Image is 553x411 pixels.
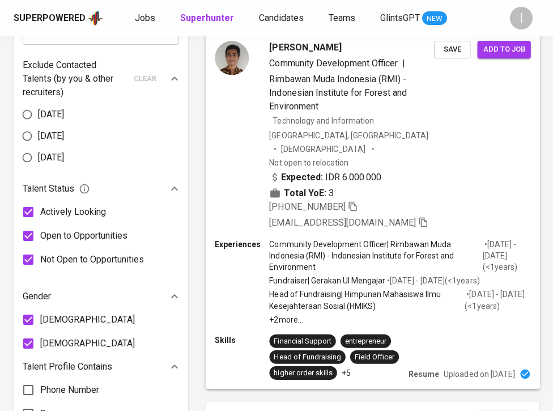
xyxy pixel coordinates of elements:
p: Gender [23,290,51,303]
span: 3 [329,187,334,200]
span: GlintsGPT [380,12,420,23]
span: Add to job [483,43,525,56]
p: • [DATE] - [DATE] ( <1 years ) [385,275,479,286]
span: [DATE] [38,151,64,164]
img: 907f67fd5fc1b66999043f58743e9b21.jpg [215,41,249,75]
div: entrepreneur [345,336,386,346]
span: Save [440,43,465,56]
div: Head of Fundraising [274,351,341,362]
div: IDR 6.000.000 [269,171,381,184]
span: Phone Number [40,383,99,397]
b: Total YoE: [284,187,326,200]
button: Save [434,41,470,58]
button: Add to job [478,41,531,58]
div: Talent Status [23,177,179,200]
span: [DATE] [38,108,64,121]
span: [PHONE_NUMBER] [269,201,345,212]
p: Exclude Contacted Talents (by you & other recruiters) [23,58,127,99]
span: Technology and Information [273,116,374,125]
a: Teams [329,11,358,26]
span: Open to Opportunities [40,229,127,243]
a: Superhunter [180,11,236,26]
div: higher order skills [274,367,332,378]
a: GlintsGPT NEW [380,11,447,26]
p: Resume [409,368,439,380]
p: Not open to relocation [269,156,348,168]
b: Superhunter [180,12,234,23]
span: Candidates [259,12,304,23]
img: app logo [88,10,103,27]
div: I [510,7,533,29]
b: Expected: [281,171,323,184]
span: [DEMOGRAPHIC_DATA] [40,337,135,350]
p: Talent Profile Contains [23,360,112,374]
div: Talent Profile Contains [23,355,179,378]
span: Actively Looking [40,205,106,219]
p: Experiences [215,239,269,250]
span: [DEMOGRAPHIC_DATA] [40,313,135,327]
p: +2 more ... [269,313,530,325]
a: Jobs [135,11,158,26]
div: [GEOGRAPHIC_DATA], [GEOGRAPHIC_DATA] [269,129,428,141]
p: • [DATE] - [DATE] ( <1 years ) [483,239,531,273]
div: Financial Support [274,336,331,346]
span: [DATE] [38,129,64,143]
span: [EMAIL_ADDRESS][DOMAIN_NAME] [269,217,416,228]
span: Jobs [135,12,155,23]
p: Fundraiser | Gerakan UI Mengajar [269,275,385,286]
span: Rimbawan Muda Indonesia (RMI) - Indonesian Institute for Forest and Environment [269,74,407,112]
p: +5 [342,367,351,379]
div: Gender [23,285,179,308]
div: Field Officer [355,351,394,362]
div: Superpowered [14,12,86,25]
p: • [DATE] - [DATE] ( <1 years ) [465,289,530,311]
span: Teams [329,12,355,23]
p: Community Development Officer | Rimbawan Muda Indonesia (RMI) - Indonesian Institute for Forest a... [269,239,482,273]
span: Not Open to Opportunities [40,253,144,266]
span: [DEMOGRAPHIC_DATA] [281,143,367,154]
span: Talent Status [23,182,90,196]
span: NEW [422,13,447,24]
a: Candidates [259,11,306,26]
p: Uploaded on [DATE] [444,368,514,380]
span: | [402,57,405,70]
a: Superpoweredapp logo [14,10,103,27]
p: Skills [215,334,269,345]
p: Head of Fundraising | Himpunan Mahasiswa Ilmu Kesejahteraan Sosial (HMIKS) [269,289,465,311]
div: Exclude Contacted Talents (by you & other recruiters)clear [23,58,179,99]
span: Community Development Officer [269,58,398,69]
a: [PERSON_NAME]Community Development Officer|Rimbawan Muda Indonesia (RMI) - Indonesian Institute f... [206,32,539,388]
span: [PERSON_NAME] [269,41,341,54]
